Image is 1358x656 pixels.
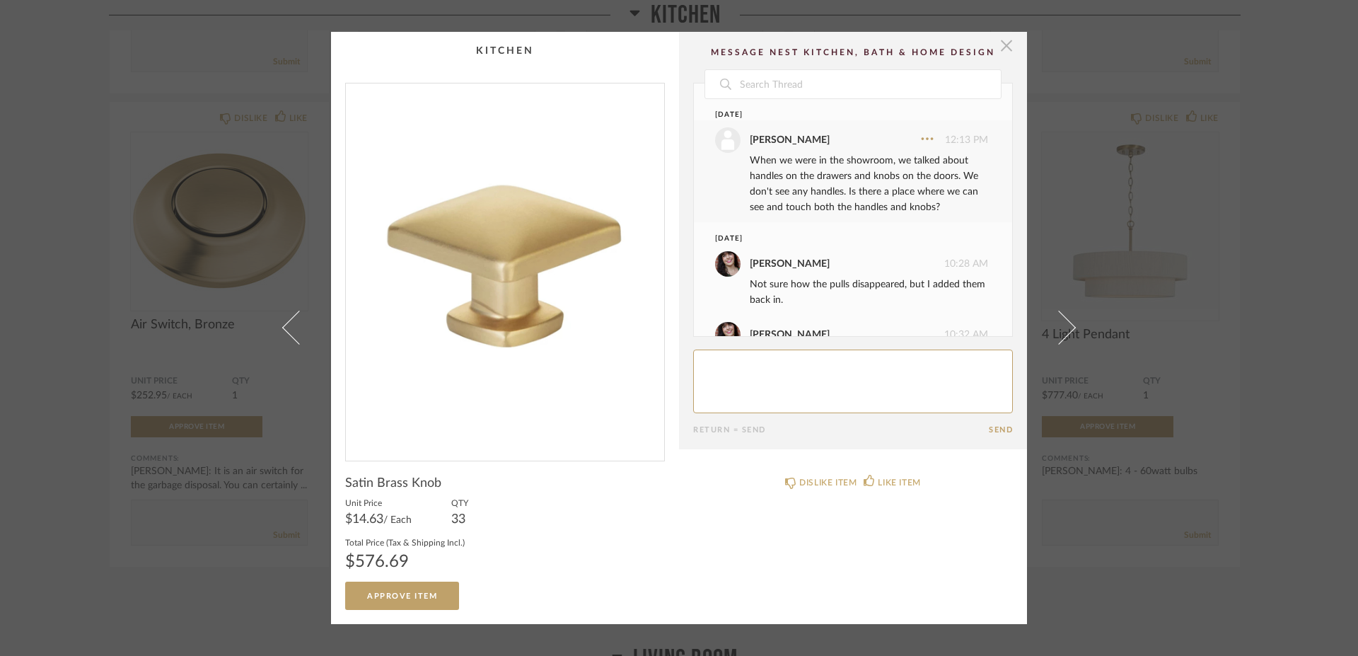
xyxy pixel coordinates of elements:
[345,536,465,548] label: Total Price (Tax & Shipping Incl.)
[750,256,830,272] div: [PERSON_NAME]
[345,582,459,610] button: Approve Item
[750,327,830,343] div: [PERSON_NAME]
[799,476,857,490] div: DISLIKE ITEM
[693,425,989,435] div: Return = Send
[738,70,1001,98] input: Search Thread
[345,476,441,491] span: Satin Brass Knob
[346,84,664,449] div: 0
[715,110,962,120] div: [DATE]
[383,515,412,525] span: / Each
[715,251,741,277] img: Ashleigh Schroeder
[750,153,988,215] div: When we were in the showroom, we talked about handles on the drawers and knobs on the doors. We d...
[992,32,1021,60] button: Close
[346,84,664,449] img: b24790f0-4603-4c55-85e6-3cad5882fb84_1000x1000.jpg
[345,513,383,526] span: $14.63
[750,132,830,148] div: [PERSON_NAME]
[345,497,412,508] label: Unit Price
[878,476,920,490] div: LIKE ITEM
[715,127,988,153] div: 12:13 PM
[451,497,468,508] label: QTY
[715,322,741,347] img: Ashleigh Schroeder
[451,514,468,525] div: 33
[989,425,1013,435] button: Send
[367,592,437,600] span: Approve Item
[345,553,465,570] div: $576.69
[715,234,962,244] div: [DATE]
[715,251,988,277] div: 10:28 AM
[715,322,988,347] div: 10:32 AM
[750,277,988,308] div: Not sure how the pulls disappeared, but I added them back in.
